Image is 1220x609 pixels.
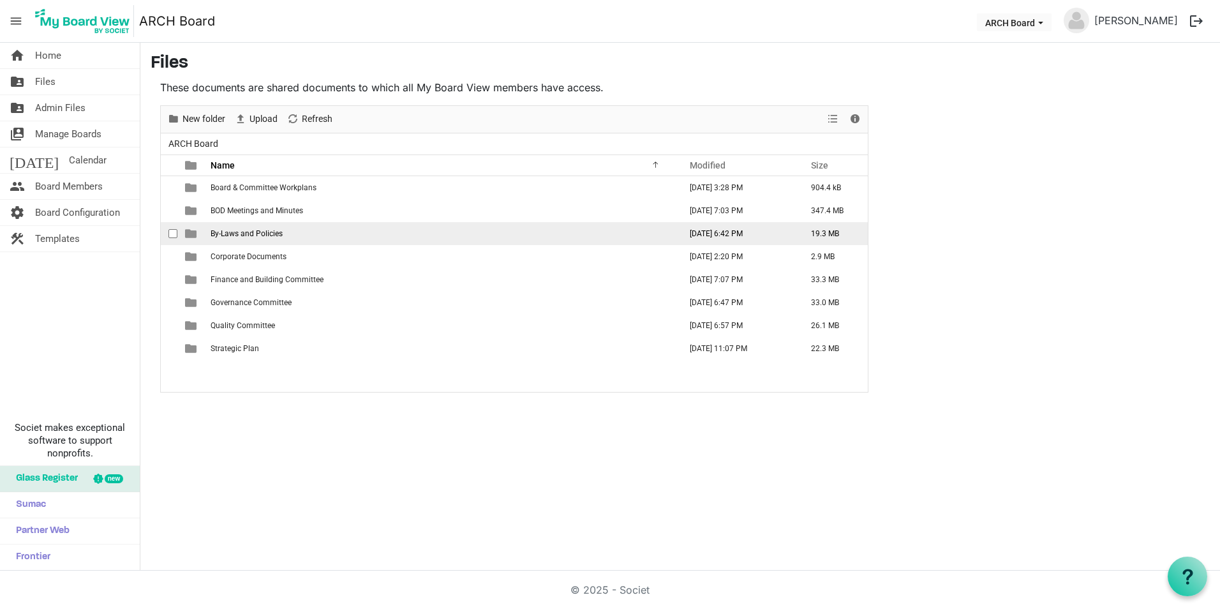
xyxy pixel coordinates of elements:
[177,291,207,314] td: is template cell column header type
[798,291,868,314] td: 33.0 MB is template cell column header Size
[1089,8,1183,33] a: [PERSON_NAME]
[798,176,868,199] td: 904.4 kB is template cell column header Size
[690,160,725,170] span: Modified
[105,474,123,483] div: new
[161,291,177,314] td: checkbox
[211,344,259,353] span: Strategic Plan
[211,252,286,261] span: Corporate Documents
[161,337,177,360] td: checkbox
[207,268,676,291] td: Finance and Building Committee is template cell column header Name
[211,298,292,307] span: Governance Committee
[10,95,25,121] span: folder_shared
[139,8,215,34] a: ARCH Board
[811,160,828,170] span: Size
[177,314,207,337] td: is template cell column header type
[166,136,221,152] span: ARCH Board
[285,111,335,127] button: Refresh
[1064,8,1089,33] img: no-profile-picture.svg
[35,200,120,225] span: Board Configuration
[69,147,107,173] span: Calendar
[10,147,59,173] span: [DATE]
[10,545,50,570] span: Frontier
[207,337,676,360] td: Strategic Plan is template cell column header Name
[10,69,25,94] span: folder_shared
[160,80,868,95] p: These documents are shared documents to which all My Board View members have access.
[232,111,280,127] button: Upload
[676,291,798,314] td: November 22, 2024 6:47 PM column header Modified
[31,5,139,37] a: My Board View Logo
[676,199,798,222] td: June 05, 2025 7:03 PM column header Modified
[676,314,798,337] td: January 15, 2025 6:57 PM column header Modified
[35,121,101,147] span: Manage Boards
[161,176,177,199] td: checkbox
[177,268,207,291] td: is template cell column header type
[35,226,80,252] span: Templates
[798,199,868,222] td: 347.4 MB is template cell column header Size
[301,111,334,127] span: Refresh
[211,183,316,192] span: Board & Committee Workplans
[177,245,207,268] td: is template cell column header type
[161,268,177,291] td: checkbox
[207,199,676,222] td: BOD Meetings and Minutes is template cell column header Name
[847,111,864,127] button: Details
[10,43,25,68] span: home
[676,245,798,268] td: August 28, 2024 2:20 PM column header Modified
[211,275,324,284] span: Finance and Building Committee
[177,337,207,360] td: is template cell column header type
[676,176,798,199] td: August 28, 2024 3:28 PM column header Modified
[10,466,78,492] span: Glass Register
[822,106,844,133] div: View
[177,199,207,222] td: is template cell column header type
[248,111,279,127] span: Upload
[570,583,650,596] a: © 2025 - Societ
[676,222,798,245] td: May 14, 2025 6:42 PM column header Modified
[230,106,282,133] div: Upload
[177,222,207,245] td: is template cell column header type
[35,95,86,121] span: Admin Files
[207,245,676,268] td: Corporate Documents is template cell column header Name
[211,321,275,330] span: Quality Committee
[10,518,70,544] span: Partner Web
[798,245,868,268] td: 2.9 MB is template cell column header Size
[211,206,303,215] span: BOD Meetings and Minutes
[10,121,25,147] span: switch_account
[10,174,25,199] span: people
[151,53,1210,75] h3: Files
[35,69,56,94] span: Files
[207,291,676,314] td: Governance Committee is template cell column header Name
[977,13,1052,31] button: ARCH Board dropdownbutton
[207,176,676,199] td: Board & Committee Workplans is template cell column header Name
[798,314,868,337] td: 26.1 MB is template cell column header Size
[181,111,227,127] span: New folder
[31,5,134,37] img: My Board View Logo
[282,106,337,133] div: Refresh
[161,314,177,337] td: checkbox
[177,176,207,199] td: is template cell column header type
[798,337,868,360] td: 22.3 MB is template cell column header Size
[163,106,230,133] div: New folder
[207,314,676,337] td: Quality Committee is template cell column header Name
[825,111,840,127] button: View dropdownbutton
[4,9,28,33] span: menu
[165,111,228,127] button: New folder
[35,174,103,199] span: Board Members
[10,226,25,252] span: construction
[676,337,798,360] td: October 06, 2021 11:07 PM column header Modified
[161,199,177,222] td: checkbox
[161,222,177,245] td: checkbox
[6,421,134,460] span: Societ makes exceptional software to support nonprofits.
[798,222,868,245] td: 19.3 MB is template cell column header Size
[798,268,868,291] td: 33.3 MB is template cell column header Size
[10,200,25,225] span: settings
[10,492,46,518] span: Sumac
[844,106,866,133] div: Details
[161,245,177,268] td: checkbox
[211,160,235,170] span: Name
[1183,8,1210,34] button: logout
[676,268,798,291] td: June 05, 2025 7:07 PM column header Modified
[35,43,61,68] span: Home
[211,229,283,238] span: By-Laws and Policies
[207,222,676,245] td: By-Laws and Policies is template cell column header Name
